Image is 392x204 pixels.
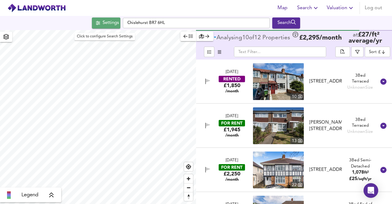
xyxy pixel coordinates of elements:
img: property thumbnail [253,152,304,188]
div: 10 [290,93,304,100]
svg: Show Details [380,166,387,174]
button: Find my location [184,162,193,171]
div: [STREET_ADDRESS] [309,78,342,85]
span: £ 25 [349,177,371,181]
div: Unknown Size [347,129,373,135]
svg: Show Details [380,122,387,129]
button: Zoom in [184,174,193,183]
span: /month [225,177,239,182]
span: 10 [242,35,249,41]
div: [DATE]RENTED£1,850 /monthproperty thumbnail 10 [STREET_ADDRESS]3Bed TerracedUnknownSize [196,60,392,104]
button: Search [272,17,300,29]
img: property thumbnail [253,63,304,100]
div: Unknown Size [347,85,373,90]
div: 3 Bed Terraced [347,73,374,85]
input: Enter a location... [123,18,270,28]
div: [DATE]FOR RENT£2,250 /monthproperty thumbnail 22 [STREET_ADDRESS]3Bed Semi-Detached1,078ft²£25/sq... [196,148,392,192]
a: property thumbnail 22 [253,152,304,188]
button: Reset bearing to north [184,192,193,201]
div: £1,945 [224,126,240,138]
button: Settings [92,17,120,29]
span: Log out [365,4,382,12]
a: property thumbnail 10 [253,63,304,100]
span: £ 2,295 /month [299,35,342,41]
span: 1,078 [352,170,364,175]
span: /month [225,89,239,94]
div: RENTED [219,76,245,82]
div: Search [274,19,299,27]
div: 3 Bed Semi-Detached [347,157,374,169]
div: [DATE] [226,69,238,75]
div: 3 Bed Terraced [347,117,374,129]
div: 22 [290,182,304,188]
button: Valuation [324,2,357,14]
span: 12 [254,35,261,41]
a: property thumbnail 13 [253,107,304,144]
div: Open Intercom Messenger [364,183,378,198]
span: Legend [21,191,38,199]
span: Valuation [327,4,355,12]
div: [STREET_ADDRESS] [309,167,342,173]
button: Log out [362,2,385,14]
svg: Show Details [380,78,387,85]
div: Settings [103,19,119,27]
button: Search [295,2,322,14]
span: at [353,32,358,38]
div: £1,850 [224,82,240,94]
div: Langford Place, Sidcup, DA14 4AY [307,119,345,133]
div: Sort [369,49,377,55]
img: logo [7,3,66,13]
div: £2,250 [224,171,240,182]
span: Search [297,4,319,12]
div: [DATE]FOR RENT£1,945 /monthproperty thumbnail 13 [PERSON_NAME][STREET_ADDRESS]3Bed TerracedUnknow... [196,104,392,148]
div: FOR RENT [219,120,245,126]
span: £ 27 / ft² average /yr [349,32,382,44]
div: [DATE] [226,114,238,119]
div: 13 [290,137,304,144]
div: of Propert ies [213,35,292,41]
div: [DATE] [226,158,238,164]
img: property thumbnail [253,107,304,144]
div: Castleford Avenue, New Eltham, SE9 2AH [307,167,345,173]
div: Sort [365,47,390,57]
div: Run Your Search [272,17,300,29]
span: /sqft/yr [357,177,371,181]
span: /month [225,133,239,138]
button: Zoom out [184,183,193,192]
div: FOR RENT [219,164,245,171]
div: Analysing [217,35,242,41]
span: ft² [364,171,369,175]
input: Text Filter... [234,47,326,57]
div: split button [335,47,350,57]
div: [PERSON_NAME][STREET_ADDRESS] [309,119,342,133]
span: Map [275,4,290,12]
button: Map [273,2,292,14]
